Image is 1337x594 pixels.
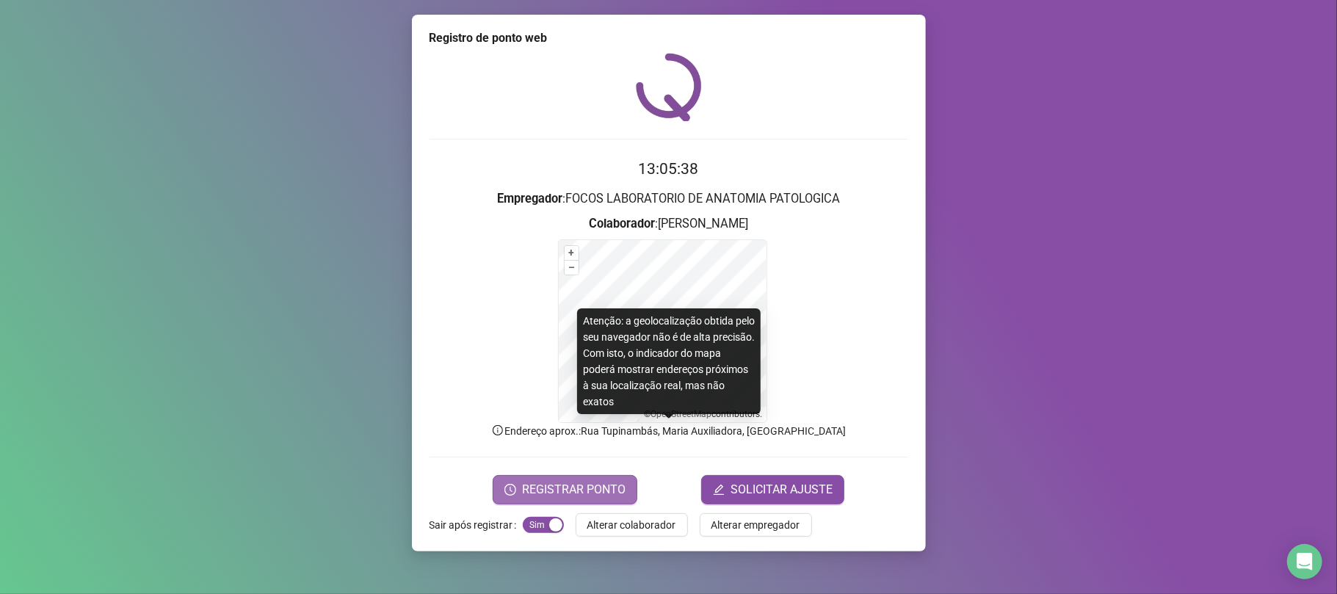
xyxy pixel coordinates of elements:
div: Registro de ponto web [430,29,908,47]
h3: : FOCOS LABORATORIO DE ANATOMIA PATOLOGICA [430,189,908,209]
span: edit [713,484,725,496]
a: OpenStreetMap [651,409,711,419]
strong: Empregador [497,192,562,206]
button: editSOLICITAR AJUSTE [701,475,844,504]
button: Alterar colaborador [576,513,688,537]
span: Alterar empregador [711,517,800,533]
time: 13:05:38 [639,160,699,178]
p: Endereço aprox. : Rua Tupinambás, Maria Auxiliadora, [GEOGRAPHIC_DATA] [430,423,908,439]
strong: Colaborador [589,217,655,231]
button: Alterar empregador [700,513,812,537]
span: Alterar colaborador [587,517,676,533]
button: + [565,246,579,260]
li: © contributors. [644,409,762,419]
div: Open Intercom Messenger [1287,544,1322,579]
button: – [565,261,579,275]
button: REGISTRAR PONTO [493,475,637,504]
img: QRPoint [636,53,702,121]
h3: : [PERSON_NAME] [430,214,908,233]
span: clock-circle [504,484,516,496]
span: info-circle [491,424,504,437]
span: SOLICITAR AJUSTE [731,481,833,499]
span: REGISTRAR PONTO [522,481,626,499]
label: Sair após registrar [430,513,523,537]
div: Atenção: a geolocalização obtida pelo seu navegador não é de alta precisão. Com isto, o indicador... [577,308,761,414]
